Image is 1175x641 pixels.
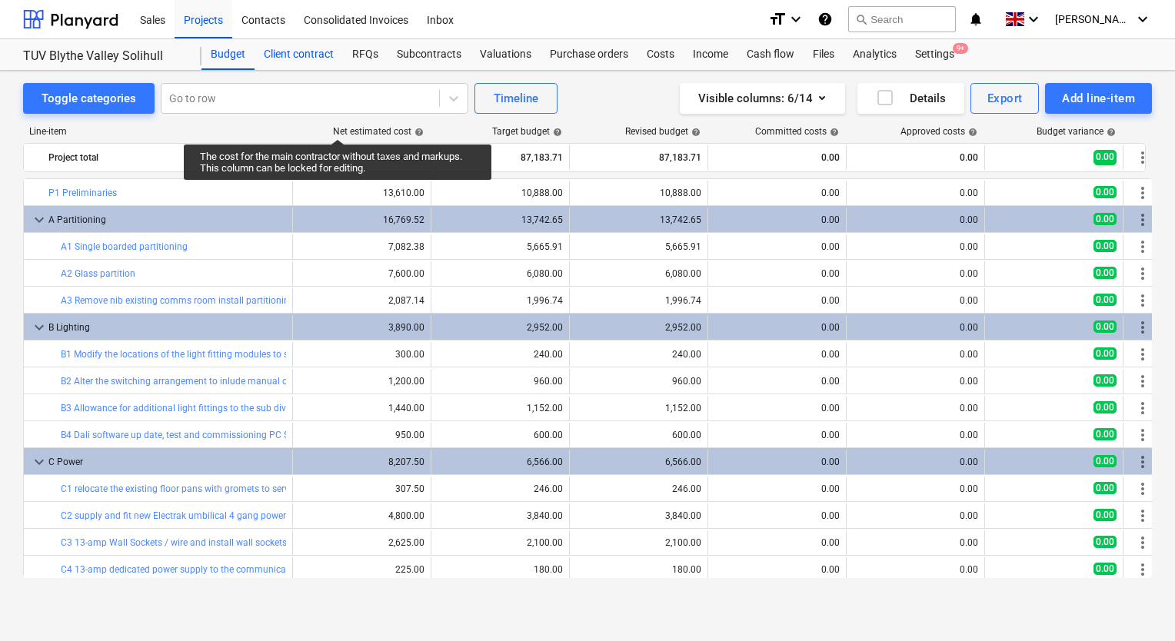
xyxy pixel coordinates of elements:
a: B1 Modify the locations of the light fitting modules to suit the new partition layout [61,349,400,360]
div: 16,769.52 [299,214,424,225]
div: 0.00 [853,403,978,413]
div: 240.00 [438,349,563,360]
a: B2 Alter the switching arrangement to inlude manual override control to 2nr meeting rooms. The ex... [61,376,683,387]
span: 0.00 [1093,509,1117,521]
div: 600.00 [438,430,563,440]
div: 3,890.00 [299,322,424,333]
div: 0.00 [714,241,840,252]
a: C2 supply and fit new Electrak umbilical 4 gang power banks under the raised access floor (this a... [61,510,671,521]
span: 0.00 [1093,240,1117,252]
div: 225.00 [299,564,424,575]
button: Visible columns:6/14 [680,83,845,114]
div: A Partitioning [48,208,286,232]
span: More actions [1133,506,1152,525]
a: A1 Single boarded partitioning [61,241,188,252]
div: Timeline [494,88,538,108]
div: TUV Blythe Valley Solihull [23,48,183,65]
div: C Power [48,450,286,474]
a: P1 Preliminaries [48,188,117,198]
div: Valuations [471,39,541,70]
div: 7,082.38 [299,241,424,252]
a: Client contract [255,39,343,70]
div: Visible columns : 6/14 [698,88,827,108]
div: 10,888.00 [576,188,701,198]
div: 0.00 [714,322,840,333]
div: 0.00 [853,483,978,494]
div: 7,600.00 [299,268,424,279]
div: 5,665.91 [438,241,563,252]
div: 2,952.00 [438,322,563,333]
div: 0.00 [714,537,840,548]
div: Cash flow [737,39,804,70]
div: Costs [637,39,684,70]
a: A2 Glass partition [61,268,135,279]
div: 13,610.00 [299,188,424,198]
span: More actions [1133,211,1152,229]
div: Project total [48,145,286,170]
span: More actions [1133,372,1152,390]
div: 0.00 [853,295,978,306]
div: 13,742.65 [438,214,563,225]
span: More actions [1133,533,1152,552]
span: help [411,128,424,137]
div: Purchase orders [541,39,637,70]
div: 180.00 [438,564,563,575]
div: 6,566.00 [438,457,563,467]
a: B4 Dali software up date, test and commissioning PC Sum £950 [61,430,327,440]
div: 0.00 [714,188,840,198]
div: 0.00 [853,214,978,225]
span: 0.00 [1093,455,1117,467]
div: 0.00 [853,537,978,548]
div: Details [876,88,946,108]
span: help [827,128,839,137]
span: 0.00 [1093,374,1117,387]
span: 9+ [953,43,968,54]
div: 0.00 [714,268,840,279]
span: More actions [1133,318,1152,337]
div: 6,080.00 [438,268,563,279]
div: 87,183.71 [438,145,563,170]
div: 960.00 [576,376,701,387]
div: 0.00 [714,510,840,521]
div: 300.00 [299,349,424,360]
div: Export [987,88,1023,108]
div: Settings [906,39,964,70]
div: Add line-item [1062,88,1135,108]
div: 2,100.00 [438,537,563,548]
div: Approved costs [900,126,977,137]
div: 307.50 [299,483,424,494]
div: 0.00 [853,510,978,521]
div: 0.00 [714,564,840,575]
span: More actions [1133,480,1152,498]
div: 0.00 [853,349,978,360]
div: 600.00 [576,430,701,440]
i: keyboard_arrow_down [1133,10,1152,28]
button: Toggle categories [23,83,155,114]
span: search [855,13,867,25]
div: 1,440.00 [299,403,424,413]
span: help [550,128,562,137]
div: 2,087.14 [299,295,424,306]
a: RFQs [343,39,388,70]
span: More actions [1133,426,1152,444]
a: Budget [201,39,255,70]
div: 0.00 [853,564,978,575]
a: C3 13-amp Wall Sockets / wire and install wall sockets generally located around the space, 8nr br... [61,537,757,548]
span: keyboard_arrow_down [30,453,48,471]
div: Net estimated cost [333,126,424,137]
div: 0.00 [714,214,840,225]
a: C4 13-amp dedicated power supply to the communications rack, wired back to the main distribution ... [61,564,502,575]
a: B3 Allowance for additional light fittings to the sub divided office and meeting rooms, assumed t... [61,403,519,413]
i: Knowledge base [817,10,833,28]
div: 4,800.00 [299,510,424,521]
a: C1 relocate the existing floor pans with gromets to service the desk, table and ancilliary layout... [61,483,548,494]
span: keyboard_arrow_down [30,211,48,229]
button: Add line-item [1045,83,1152,114]
div: B Lighting [48,315,286,340]
iframe: Chat Widget [1098,567,1175,641]
div: Toggle categories [42,88,136,108]
div: 1,200.00 [299,376,424,387]
a: A3 Remove nib existing comms room install partitioning and rehang door [61,295,366,306]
